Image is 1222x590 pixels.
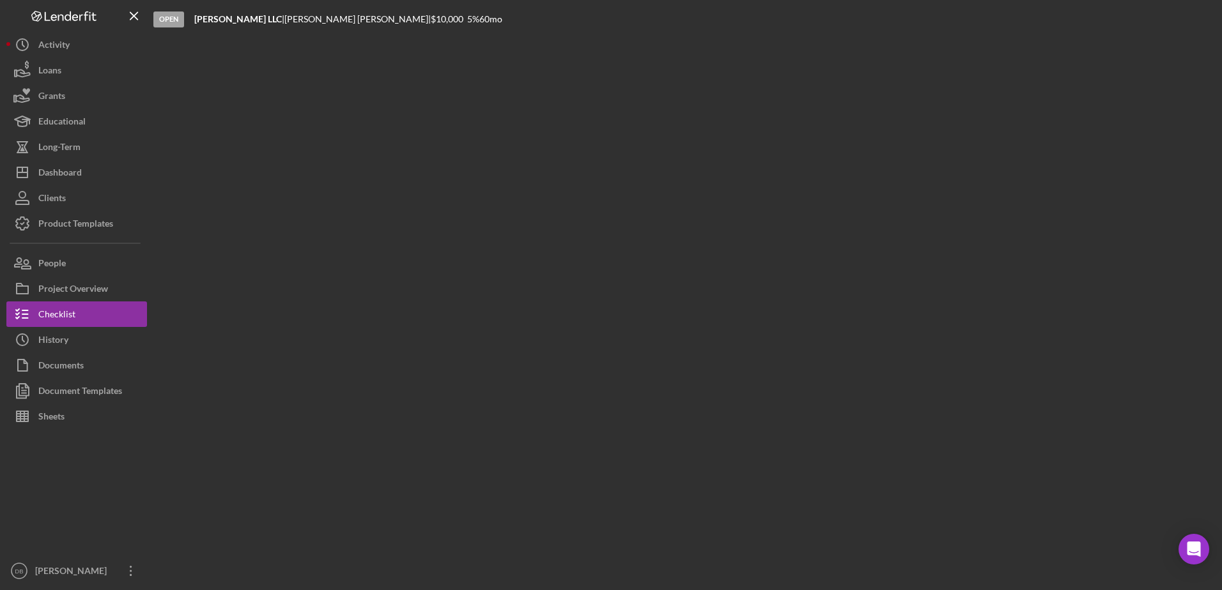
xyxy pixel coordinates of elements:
div: [PERSON_NAME] [32,558,115,587]
button: Grants [6,83,147,109]
div: 60 mo [479,14,502,24]
div: People [38,250,66,279]
button: Long-Term [6,134,147,160]
button: Clients [6,185,147,211]
div: Project Overview [38,276,108,305]
button: Activity [6,32,147,57]
b: [PERSON_NAME] LLC [194,13,282,24]
div: Sheets [38,404,65,432]
div: Product Templates [38,211,113,239]
div: Educational [38,109,86,137]
button: Dashboard [6,160,147,185]
button: Product Templates [6,211,147,236]
div: Clients [38,185,66,214]
div: Long-Term [38,134,81,163]
div: Documents [38,352,84,381]
div: Grants [38,83,65,112]
button: Educational [6,109,147,134]
button: Project Overview [6,276,147,301]
span: $10,000 [431,13,463,24]
button: Sheets [6,404,147,429]
div: Dashboard [38,160,82,188]
button: People [6,250,147,276]
div: [PERSON_NAME] [PERSON_NAME] | [284,14,431,24]
text: DB [15,568,23,575]
div: 5 % [467,14,479,24]
div: Loans [38,57,61,86]
div: Activity [38,32,70,61]
div: | [194,14,284,24]
button: Document Templates [6,378,147,404]
button: Loans [6,57,147,83]
div: Open [153,11,184,27]
button: Documents [6,352,147,378]
button: DB[PERSON_NAME] [6,558,147,584]
button: History [6,327,147,352]
button: Checklist [6,301,147,327]
div: Checklist [38,301,75,330]
div: History [38,327,68,356]
div: Document Templates [38,378,122,407]
div: Open Intercom Messenger [1179,534,1209,564]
